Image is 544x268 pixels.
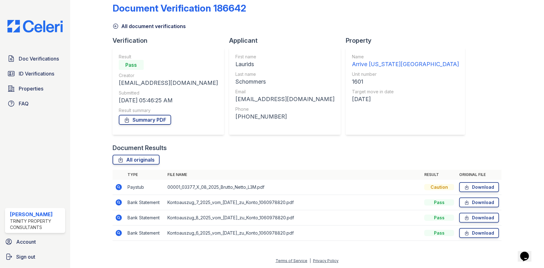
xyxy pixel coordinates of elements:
div: [PERSON_NAME] [10,211,63,218]
div: Document Results [113,144,167,152]
div: Caution [424,184,454,190]
div: Pass [424,215,454,221]
a: Account [2,236,68,248]
div: Applicant [229,36,346,45]
a: Name Arrive [US_STATE][GEOGRAPHIC_DATA] [352,54,459,69]
th: Original file [457,170,502,180]
div: Verification [113,36,229,45]
a: Download [459,213,499,223]
span: Account [16,238,36,246]
th: Result [422,170,457,180]
div: Result summary [119,107,218,114]
div: Schommers [235,77,335,86]
a: All originals [113,155,160,165]
td: Kontoauszug_8_2025_vom_[DATE]_zu_Konto_1060978820.pdf [165,210,422,226]
div: [EMAIL_ADDRESS][DOMAIN_NAME] [235,95,335,104]
a: ID Verifications [5,67,65,80]
div: Pass [119,60,144,70]
div: Arrive [US_STATE][GEOGRAPHIC_DATA] [352,60,459,69]
div: Last name [235,71,335,77]
div: Phone [235,106,335,112]
iframe: chat widget [518,243,538,262]
div: Creator [119,72,218,79]
div: [PHONE_NUMBER] [235,112,335,121]
td: Kontoauszug_7_2025_vom_[DATE]_zu_Konto_1060978820.pdf [165,195,422,210]
td: Bank Statement [125,210,165,226]
div: 1601 [352,77,459,86]
a: Terms of Service [276,258,307,263]
td: 00001_03377_X_08_2025_Brutto_Netto_L3M.pdf [165,180,422,195]
div: Laurids [235,60,335,69]
a: Download [459,182,499,192]
div: [DATE] [352,95,459,104]
th: File name [165,170,422,180]
span: ID Verifications [19,70,54,77]
td: Paystub [125,180,165,195]
a: Download [459,197,499,207]
td: Kontoauszug_6_2025_vom_[DATE]_zu_Konto_1060978820.pdf [165,226,422,241]
span: Properties [19,85,43,92]
div: First name [235,54,335,60]
div: Submitted [119,90,218,96]
div: Result [119,54,218,60]
span: Sign out [16,253,35,261]
a: Download [459,228,499,238]
a: Doc Verifications [5,52,65,65]
img: CE_Logo_Blue-a8612792a0a2168367f1c8372b55b34899dd931a85d93a1a3d3e32e68fde9ad4.png [2,20,68,32]
div: | [310,258,311,263]
a: Summary PDF [119,115,171,125]
div: [EMAIL_ADDRESS][DOMAIN_NAME] [119,79,218,87]
div: Property [346,36,470,45]
td: Bank Statement [125,195,165,210]
a: FAQ [5,97,65,110]
span: Doc Verifications [19,55,59,62]
div: Pass [424,230,454,236]
a: Privacy Policy [313,258,339,263]
div: Document Verification 186642 [113,2,246,14]
div: Target move in date [352,89,459,95]
a: Sign out [2,251,68,263]
th: Type [125,170,165,180]
a: Properties [5,82,65,95]
div: Unit number [352,71,459,77]
div: Name [352,54,459,60]
div: [DATE] 05:46:25 AM [119,96,218,105]
div: Trinity Property Consultants [10,218,63,231]
div: Pass [424,199,454,206]
span: FAQ [19,100,29,107]
td: Bank Statement [125,226,165,241]
a: All document verifications [113,22,186,30]
div: Email [235,89,335,95]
